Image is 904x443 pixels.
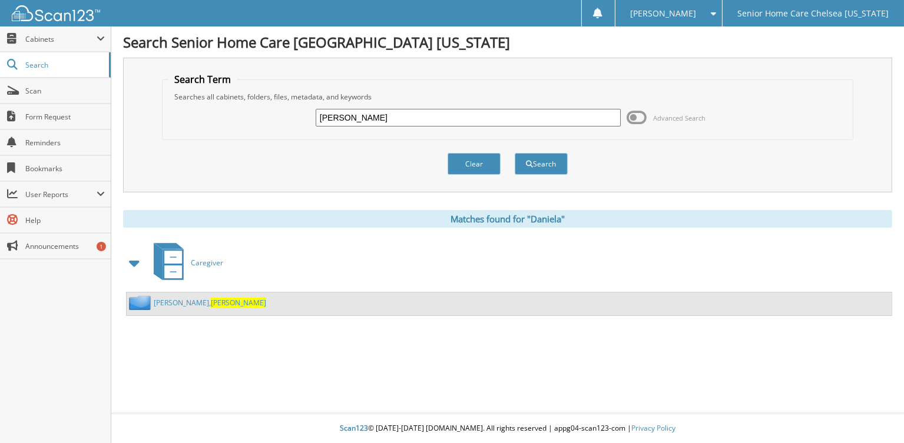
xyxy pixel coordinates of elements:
a: Privacy Policy [631,423,675,433]
legend: Search Term [168,73,237,86]
span: User Reports [25,189,97,199]
span: Scan123 [340,423,368,433]
span: Announcements [25,241,105,251]
span: Reminders [25,138,105,148]
a: [PERSON_NAME],[PERSON_NAME] [154,298,266,308]
img: folder2.png [129,295,154,310]
span: Caregiver [191,258,223,268]
button: Clear [448,153,501,175]
span: [PERSON_NAME] [630,10,696,17]
a: Caregiver [147,239,223,286]
span: Advanced Search [653,114,706,122]
img: scan123-logo-white.svg [12,5,100,21]
span: Bookmarks [25,164,105,174]
div: Searches all cabinets, folders, files, metadata, and keywords [168,92,846,102]
div: 1 [97,242,106,251]
div: Matches found for "Daniela" [123,210,892,228]
span: Scan [25,86,105,96]
h1: Search Senior Home Care [GEOGRAPHIC_DATA] [US_STATE] [123,32,892,52]
span: [PERSON_NAME] [211,298,266,308]
div: © [DATE]-[DATE] [DOMAIN_NAME]. All rights reserved | appg04-scan123-com | [111,414,904,443]
span: Search [25,60,103,70]
span: Senior Home Care Chelsea [US_STATE] [738,10,889,17]
span: Cabinets [25,34,97,44]
span: Form Request [25,112,105,122]
button: Search [515,153,568,175]
span: Help [25,215,105,225]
